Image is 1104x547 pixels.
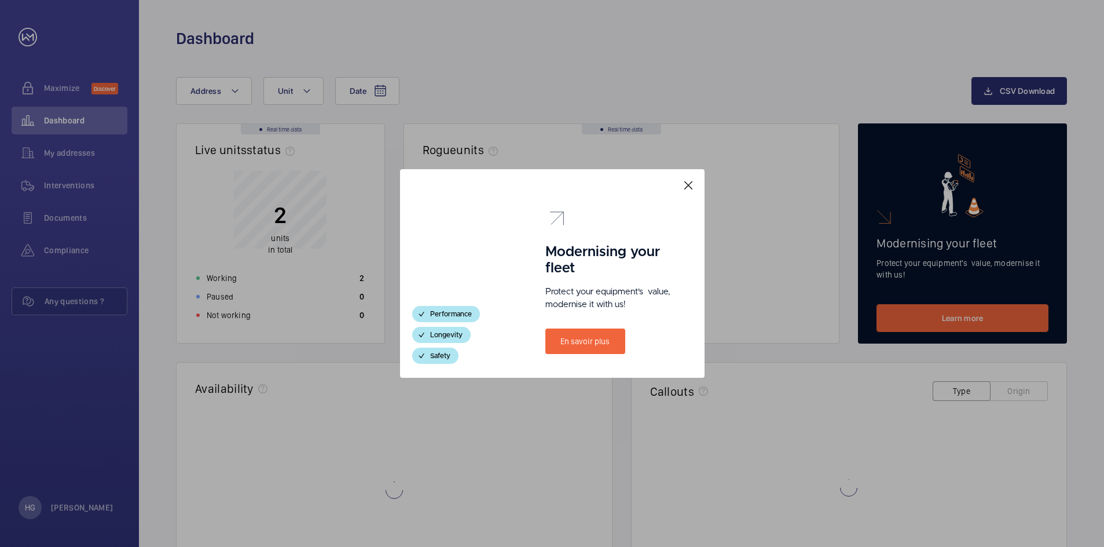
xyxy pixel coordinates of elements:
[545,286,674,311] p: Protect your equipment's value, modernise it with us!
[412,348,459,364] div: Safety
[412,306,480,322] div: Performance
[545,244,674,276] h1: Modernising your fleet
[412,327,471,343] div: Longevity
[545,329,625,354] a: En savoir plus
